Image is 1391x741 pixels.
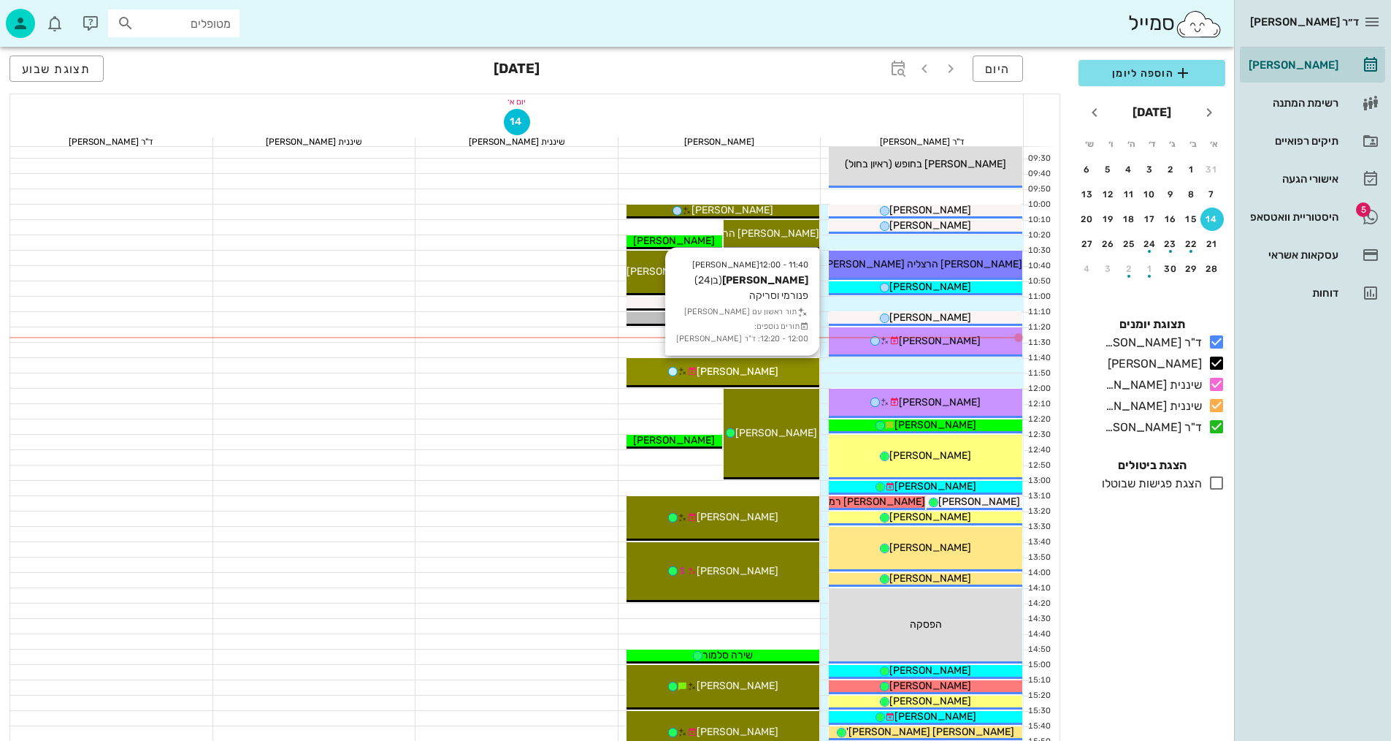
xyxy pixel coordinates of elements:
div: 28 [1200,264,1224,274]
span: תצוגת שבוע [22,62,91,76]
div: אישורי הגעה [1246,173,1338,185]
span: [PERSON_NAME] [894,710,976,723]
div: 14 [1200,214,1224,224]
span: שירה סלמור [702,649,753,661]
div: [PERSON_NAME] [618,137,821,146]
div: 15:00 [1024,659,1054,672]
button: 2 [1117,257,1141,281]
div: 13:50 [1024,552,1054,564]
div: 15:30 [1024,705,1054,718]
div: 14:30 [1024,613,1054,626]
button: 31 [1200,158,1224,181]
div: 09:40 [1024,168,1054,180]
span: [PERSON_NAME] [889,219,971,232]
span: הוספה ליומן [1090,64,1214,82]
a: אישורי הגעה [1240,161,1385,197]
div: היסטוריית וואטסאפ [1246,211,1338,223]
span: 14 [505,115,529,128]
div: 10:20 [1024,229,1054,242]
a: [PERSON_NAME] [1240,47,1385,83]
div: 1 [1180,164,1203,175]
button: 28 [1200,257,1224,281]
span: [PERSON_NAME] [697,365,778,378]
th: ה׳ [1122,132,1141,156]
div: [PERSON_NAME] [1102,355,1202,373]
div: 11:50 [1024,368,1054,380]
span: [PERSON_NAME] [894,480,976,493]
button: 14 [1200,208,1224,231]
div: 14:20 [1024,598,1054,610]
div: 10:10 [1024,214,1054,227]
div: 11:30 [1024,337,1054,349]
a: עסקאות אשראי [1240,237,1385,273]
button: 19 [1097,208,1120,231]
div: 9 [1159,189,1182,199]
div: 11:00 [1024,291,1054,303]
th: ש׳ [1080,132,1099,156]
div: 09:30 [1024,153,1054,165]
div: 4 [1076,264,1099,274]
div: 12:10 [1024,398,1054,411]
span: [PERSON_NAME] [889,541,971,554]
span: תג [43,12,52,20]
div: 10:50 [1024,275,1054,288]
button: 17 [1138,208,1162,231]
span: [PERSON_NAME] [697,511,778,523]
div: ד"ר [PERSON_NAME] [821,137,1023,146]
button: 14 [504,109,530,135]
span: [PERSON_NAME] [889,281,971,293]
button: 4 [1117,158,1141,181]
div: 09:50 [1024,183,1054,196]
div: 18 [1117,214,1141,224]
span: [PERSON_NAME] [691,204,773,216]
span: [PERSON_NAME] [697,726,778,738]
div: שיננית [PERSON_NAME] [1099,398,1202,415]
span: [PERSON_NAME] [889,511,971,523]
span: [PERSON_NAME] [697,565,778,577]
button: 7 [1200,183,1224,206]
div: 8 [1180,189,1203,199]
button: 12 [1097,183,1120,206]
div: 31 [1200,164,1224,175]
div: ד"ר [PERSON_NAME] [10,137,212,146]
div: 3 [1138,164,1162,175]
div: 10:30 [1024,245,1054,257]
div: 15:40 [1024,721,1054,733]
div: 12:40 [1024,444,1054,457]
div: 12:20 [1024,414,1054,426]
div: 6 [1076,164,1099,175]
div: 5 [1097,164,1120,175]
div: 13:40 [1024,536,1054,549]
span: היום [985,62,1011,76]
button: 18 [1117,208,1141,231]
span: [PERSON_NAME] [894,419,976,431]
span: הפסקה [910,618,942,631]
div: שיננית [PERSON_NAME] [415,137,618,146]
div: סמייל [1128,8,1222,39]
div: 27 [1076,239,1099,249]
div: ד"ר [PERSON_NAME] [1099,334,1202,351]
th: ד׳ [1142,132,1161,156]
div: 25 [1117,239,1141,249]
button: 3 [1097,257,1120,281]
span: ד״ר [PERSON_NAME] [1250,15,1359,28]
div: 10 [1138,189,1162,199]
th: ב׳ [1184,132,1203,156]
div: 20 [1076,214,1099,224]
div: עסקאות אשראי [1246,249,1338,261]
div: יום א׳ [10,94,1023,109]
div: 4 [1117,164,1141,175]
span: [PERSON_NAME] [889,572,971,585]
button: חודש הבא [1081,99,1108,126]
th: ג׳ [1163,132,1182,156]
span: [PERSON_NAME] בחופש (ראיון בחול) [845,158,1006,170]
div: 14:50 [1024,644,1054,656]
div: 13:20 [1024,506,1054,518]
div: 2 [1117,264,1141,274]
div: 11 [1117,189,1141,199]
button: חודש שעבר [1196,99,1222,126]
div: 12:00 [1024,383,1054,395]
button: תצוגת שבוע [9,56,104,82]
div: 12 [1097,189,1120,199]
div: 24 [1138,239,1162,249]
